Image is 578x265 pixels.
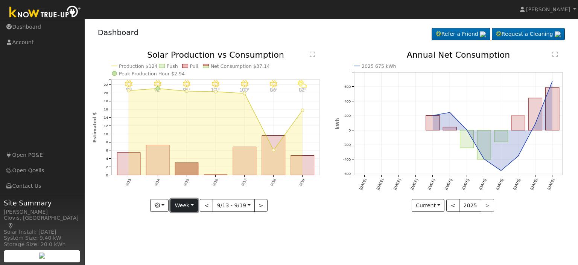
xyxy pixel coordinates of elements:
text: [DATE] [410,178,418,190]
rect: onclick="" [117,153,140,175]
rect: onclick="" [477,130,491,159]
text: 9/17 [241,178,248,187]
text: Pull [190,63,198,69]
i: 9/14 - Clear [154,80,161,88]
button: 9/13 - 9/19 [213,199,255,212]
img: retrieve [555,31,561,37]
text: 22 [103,83,108,87]
text: 9/14 [154,178,161,187]
p: 95° [180,88,193,92]
p: 92° [151,88,164,92]
i: 9/15 - Clear [183,80,190,88]
text:  [310,51,315,57]
text: Net Consumption $37.14 [210,63,269,69]
text: 4 [106,156,108,161]
text: 9/18 [270,178,277,187]
text: [DATE] [496,178,504,190]
text: 200 [344,113,351,118]
a: Dashboard [98,28,139,37]
span: Site Summary [4,198,81,208]
rect: onclick="" [262,136,285,175]
circle: onclick="" [482,158,485,161]
text: Push [166,63,178,69]
text: -600 [343,172,351,176]
text: Estimated $ [92,112,97,143]
text: [DATE] [478,178,487,190]
circle: onclick="" [214,90,217,93]
circle: onclick="" [301,109,304,112]
text: 8 [106,140,108,144]
p: 100° [238,88,251,92]
button: 2025 [459,199,481,212]
i: 9/17 - Clear [241,80,248,88]
div: Clovis, [GEOGRAPHIC_DATA] [4,214,81,230]
text: 16 [103,107,108,111]
rect: onclick="" [546,88,559,130]
div: System Size: 9.40 kW [4,234,81,242]
img: Know True-Up [6,4,85,21]
p: 82° [296,88,309,92]
text: -400 [343,157,351,161]
i: 9/19 - PartlyCloudy [298,80,307,88]
rect: onclick="" [529,98,542,130]
circle: onclick="" [243,92,246,95]
text: 20 [103,91,108,95]
button: > [254,199,268,212]
text: -200 [343,143,351,147]
rect: onclick="" [175,163,198,175]
button: < [446,199,459,212]
a: Refer a Friend [432,28,490,41]
p: 91° [122,88,135,92]
text: 12 [103,124,108,128]
i: 9/13 - Clear [125,80,132,88]
text: Peak Production Hour $2.94 [119,71,185,77]
i: 9/16 - Clear [212,80,219,88]
text: 6 [106,149,108,153]
circle: onclick="" [127,89,130,92]
a: Map [8,223,14,229]
text: Annual Net Consumption [407,50,510,60]
i: 9/18 - Clear [270,80,277,88]
text: [DATE] [461,178,470,190]
circle: onclick="" [449,111,452,114]
text: 9/15 [183,178,190,187]
circle: onclick="" [500,169,503,172]
circle: onclick="" [517,155,520,158]
circle: onclick="" [465,129,468,132]
text: 10 [103,132,108,136]
rect: onclick="" [291,156,314,175]
text: 0 [106,173,108,177]
rect: onclick="" [511,116,525,130]
text: 9/19 [299,178,306,187]
text: Production $124 [119,63,158,69]
circle: onclick="" [185,90,188,93]
div: [PERSON_NAME] [4,208,81,216]
rect: onclick="" [426,116,440,130]
text: 400 [344,99,351,103]
text: [DATE] [393,178,402,190]
text: 2025 675 kWh [362,63,396,69]
text: [DATE] [376,178,384,190]
circle: onclick="" [551,80,554,83]
text: Solar Production vs Consumption [147,50,284,60]
rect: onclick="" [146,145,169,175]
text: 0 [348,128,351,132]
text: [DATE] [547,178,555,190]
span: [PERSON_NAME] [526,6,570,12]
a: Request a Cleaning [492,28,565,41]
rect: onclick="" [460,130,474,148]
circle: onclick="" [156,87,160,90]
circle: onclick="" [534,123,537,126]
text: [DATE] [359,178,367,190]
text: [DATE] [529,178,538,190]
rect: onclick="" [233,147,256,175]
p: 101° [209,88,222,92]
rect: onclick="" [443,127,456,130]
text: 600 [344,84,351,89]
text: [DATE] [444,178,453,190]
text: [DATE] [513,178,521,190]
circle: onclick="" [272,149,275,152]
div: Storage Size: 20.0 kWh [4,240,81,248]
text:  [552,51,558,57]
